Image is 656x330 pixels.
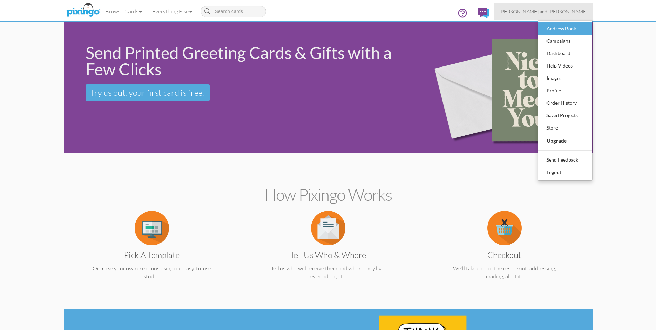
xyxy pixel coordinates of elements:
a: Pick a Template Or make your own creations using our easy-to-use studio. [77,224,227,280]
a: Saved Projects [538,109,592,122]
a: Tell us Who & Where Tell us who will receive them and where they live, even add a gift! [253,224,403,280]
a: Help Videos [538,60,592,72]
a: Address Book [538,22,592,35]
div: Saved Projects [545,110,585,121]
img: pixingo logo [65,2,101,19]
p: Tell us who will receive them and where they live, even add a gift! [253,265,403,280]
div: Campaigns [545,36,585,46]
a: Order History [538,97,592,109]
a: Dashboard [538,47,592,60]
a: Logout [538,166,592,178]
a: Checkout We'll take care of the rest! Print, addressing, mailing, all of it! [430,224,579,280]
img: 15b0954d-2d2f-43ee-8fdb-3167eb028af9.png [422,13,588,163]
div: Store [545,123,585,133]
div: Images [545,73,585,83]
div: Order History [545,98,585,108]
a: Campaigns [538,35,592,47]
img: item.alt [487,211,522,245]
img: comments.svg [478,8,489,18]
a: Send Feedback [538,154,592,166]
span: Try us out, your first card is free! [90,87,205,98]
img: item.alt [135,211,169,245]
a: Everything Else [147,3,197,20]
h2: How Pixingo works [76,186,581,204]
div: Profile [545,85,585,96]
h3: Pick a Template [82,250,221,259]
p: We'll take care of the rest! Print, addressing, mailing, all of it! [430,265,579,280]
a: Try us out, your first card is free! [86,84,210,101]
h3: Tell us Who & Where [259,250,398,259]
h3: Checkout [435,250,574,259]
p: Or make your own creations using our easy-to-use studio. [77,265,227,280]
div: Logout [545,167,585,177]
div: Send Printed Greeting Cards & Gifts with a Few Clicks [86,44,411,78]
a: Upgrade [538,134,592,147]
div: Address Book [545,23,585,34]
a: [PERSON_NAME] and [PERSON_NAME] [494,3,593,20]
input: Search cards [201,6,266,17]
a: Browse Cards [100,3,147,20]
a: Store [538,122,592,134]
div: Send Feedback [545,155,585,165]
div: Upgrade [545,135,585,146]
div: Help Videos [545,61,585,71]
img: item.alt [311,211,345,245]
span: [PERSON_NAME] and [PERSON_NAME] [500,9,587,14]
a: Images [538,72,592,84]
div: Dashboard [545,48,585,59]
a: Profile [538,84,592,97]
